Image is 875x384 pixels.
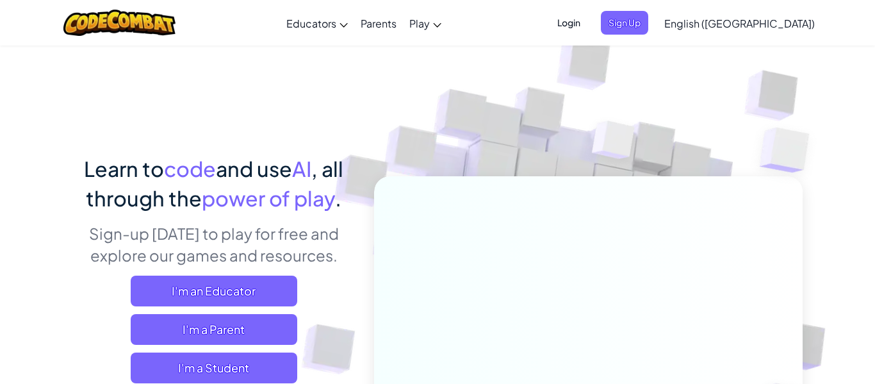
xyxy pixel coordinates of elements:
a: Educators [280,6,354,40]
span: Learn to [84,156,164,181]
span: English ([GEOGRAPHIC_DATA]) [664,17,815,30]
span: code [164,156,216,181]
a: I'm an Educator [131,276,297,306]
a: Parents [354,6,403,40]
p: Sign-up [DATE] to play for free and explore our games and resources. [72,222,355,266]
span: Educators [286,17,336,30]
button: Login [550,11,588,35]
span: and use [216,156,292,181]
span: . [335,185,341,211]
a: Play [403,6,448,40]
a: I'm a Parent [131,314,297,345]
span: Play [409,17,430,30]
span: AI [292,156,311,181]
img: Overlap cubes [568,96,660,191]
button: I'm a Student [131,353,297,383]
a: English ([GEOGRAPHIC_DATA]) [658,6,821,40]
img: Overlap cubes [734,96,845,205]
img: CodeCombat logo [63,10,176,36]
span: power of play [202,185,335,211]
button: Sign Up [601,11,648,35]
